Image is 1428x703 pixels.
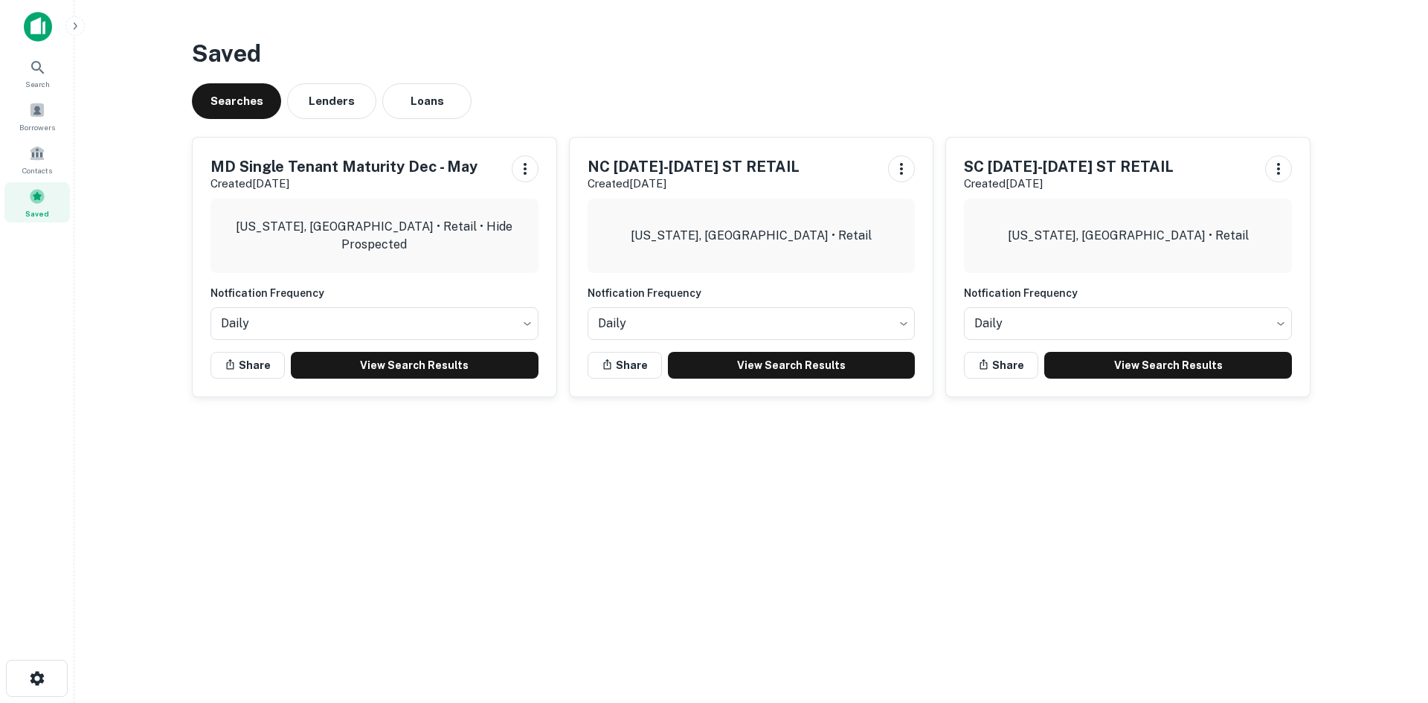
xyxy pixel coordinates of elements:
[4,139,70,179] a: Contacts
[210,285,538,301] h6: Notfication Frequency
[287,83,376,119] button: Lenders
[964,175,1174,193] p: Created [DATE]
[4,53,70,93] a: Search
[631,227,872,245] p: [US_STATE], [GEOGRAPHIC_DATA] • Retail
[1044,352,1292,379] a: View Search Results
[24,12,52,42] img: capitalize-icon.png
[25,208,49,219] span: Saved
[210,303,538,344] div: Without label
[1354,536,1428,608] iframe: Chat Widget
[192,83,281,119] button: Searches
[291,352,538,379] a: View Search Results
[222,218,527,254] p: [US_STATE], [GEOGRAPHIC_DATA] • Retail • Hide Prospected
[588,303,916,344] div: Without label
[210,352,285,379] button: Share
[382,83,472,119] button: Loans
[588,175,800,193] p: Created [DATE]
[964,155,1174,178] h5: SC [DATE]-[DATE] ST RETAIL
[668,352,916,379] a: View Search Results
[192,36,1310,71] h3: Saved
[22,164,52,176] span: Contacts
[1008,227,1249,245] p: [US_STATE], [GEOGRAPHIC_DATA] • Retail
[964,352,1038,379] button: Share
[210,155,477,178] h5: MD Single Tenant Maturity Dec - May
[588,285,916,301] h6: Notfication Frequency
[588,155,800,178] h5: NC [DATE]-[DATE] ST RETAIL
[4,182,70,222] a: Saved
[19,121,55,133] span: Borrowers
[210,175,477,193] p: Created [DATE]
[588,352,662,379] button: Share
[964,285,1292,301] h6: Notfication Frequency
[25,78,50,90] span: Search
[4,96,70,136] a: Borrowers
[964,303,1292,344] div: Without label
